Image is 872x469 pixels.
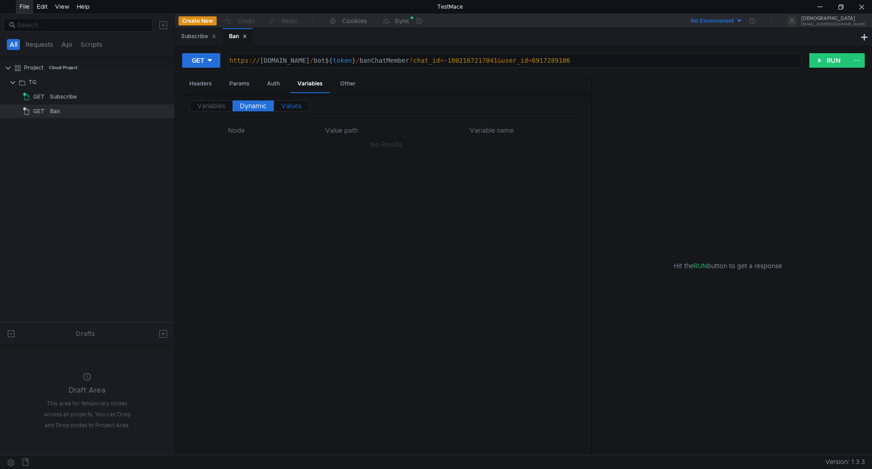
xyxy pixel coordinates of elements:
div: Variables [290,75,330,93]
button: Scripts [78,39,105,50]
button: RUN [809,53,850,68]
div: Cookies [342,15,367,26]
span: Variables [197,102,225,110]
div: Drafts [76,328,95,339]
div: Cloud Project [49,61,78,75]
span: Hit the button to get a response [674,261,782,271]
span: Values [281,102,302,110]
div: Ban [229,32,247,41]
div: Params [222,75,257,92]
div: Project [24,61,44,75]
th: Node [197,125,276,136]
div: Other [333,75,363,92]
span: GET [33,90,45,104]
div: No Environment [691,17,734,25]
button: All [7,39,20,50]
div: Auth [260,75,287,92]
span: GET [33,105,45,118]
div: Subscribe [50,90,77,104]
div: GET [192,55,204,65]
input: Search... [17,20,147,30]
div: Sync [395,18,410,24]
button: Redo [261,14,304,28]
button: Create New [178,16,217,25]
span: Version: 1.3.3 [825,455,865,469]
div: Undo [238,15,255,26]
button: Api [59,39,75,50]
div: [EMAIL_ADDRESS][DOMAIN_NAME] [801,23,866,26]
button: No Environment [680,14,743,28]
div: Ban [50,105,60,118]
button: Undo [217,14,261,28]
button: Requests [23,39,56,50]
button: GET [182,53,220,68]
div: Headers [182,75,219,92]
th: Value path [276,125,407,136]
th: Variable name [407,125,576,136]
div: [DEMOGRAPHIC_DATA] [801,16,866,21]
nz-embed-empty: No Results [370,140,402,149]
span: Dynamic [240,102,267,110]
div: TG [29,75,36,89]
span: RUN [694,262,707,270]
div: Redo [282,15,297,26]
div: Subscribe [181,32,216,41]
